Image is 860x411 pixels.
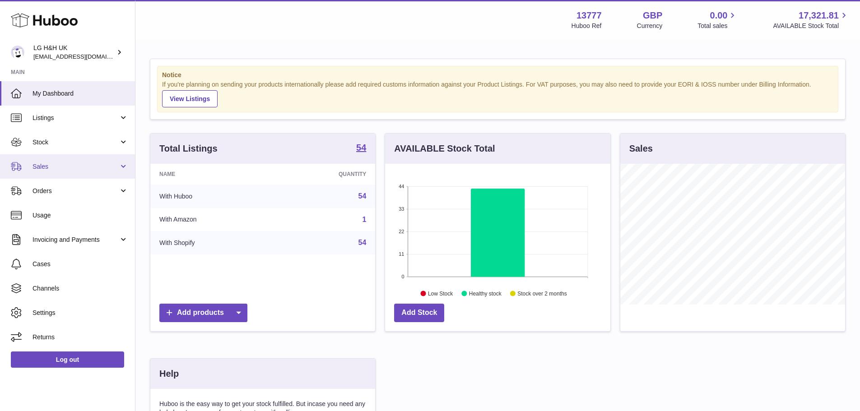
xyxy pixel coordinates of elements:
[150,185,274,208] td: With Huboo
[773,9,849,30] a: 17,321.81 AVAILABLE Stock Total
[697,9,738,30] a: 0.00 Total sales
[150,208,274,231] td: With Amazon
[33,89,128,98] span: My Dashboard
[274,164,376,185] th: Quantity
[162,90,218,107] a: View Listings
[33,162,119,171] span: Sales
[394,304,444,322] a: Add Stock
[637,22,663,30] div: Currency
[362,216,366,223] a: 1
[33,53,133,60] span: [EMAIL_ADDRESS][DOMAIN_NAME]
[399,251,404,257] text: 11
[33,138,119,147] span: Stock
[150,164,274,185] th: Name
[33,260,128,268] span: Cases
[576,9,602,22] strong: 13777
[518,290,567,296] text: Stock over 2 months
[159,368,179,380] h3: Help
[572,22,602,30] div: Huboo Ref
[33,114,119,122] span: Listings
[402,274,404,279] text: 0
[469,290,502,296] text: Healthy stock
[33,309,128,317] span: Settings
[799,9,839,22] span: 17,321.81
[399,184,404,189] text: 44
[697,22,738,30] span: Total sales
[150,231,274,254] td: With Shopify
[11,351,124,368] a: Log out
[33,211,128,220] span: Usage
[643,9,662,22] strong: GBP
[162,71,833,79] strong: Notice
[159,304,247,322] a: Add products
[33,44,115,61] div: LG H&H UK
[33,236,119,244] span: Invoicing and Payments
[773,22,849,30] span: AVAILABLE Stock Total
[399,229,404,234] text: 22
[710,9,728,22] span: 0.00
[356,143,366,154] a: 54
[33,187,119,195] span: Orders
[358,239,367,246] a: 54
[33,333,128,342] span: Returns
[33,284,128,293] span: Channels
[358,192,367,200] a: 54
[356,143,366,152] strong: 54
[159,143,218,155] h3: Total Listings
[399,206,404,212] text: 33
[629,143,653,155] h3: Sales
[162,80,833,107] div: If you're planning on sending your products internationally please add required customs informati...
[428,290,453,296] text: Low Stock
[11,46,24,59] img: veechen@lghnh.co.uk
[394,143,495,155] h3: AVAILABLE Stock Total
